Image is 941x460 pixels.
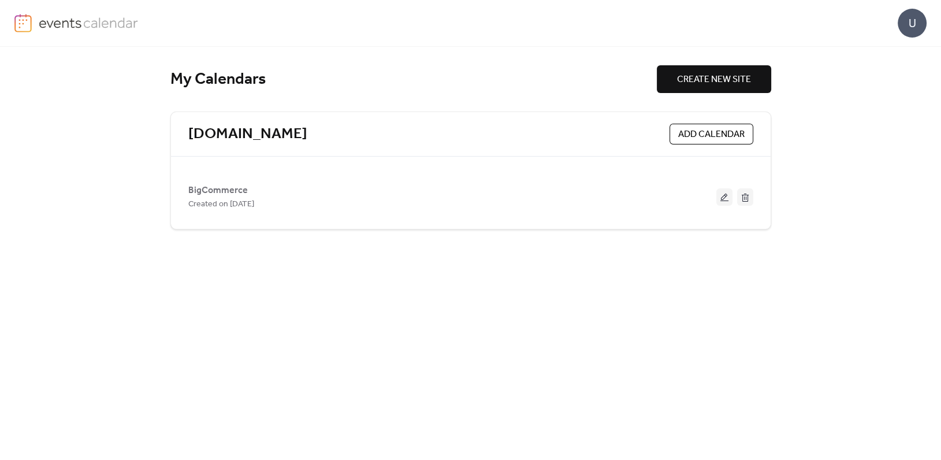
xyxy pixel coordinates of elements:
[188,187,248,194] a: BigCommerce
[188,184,248,198] span: BigCommerce
[677,73,751,87] span: CREATE NEW SITE
[188,198,254,212] span: Created on [DATE]
[898,9,927,38] div: U
[657,65,771,93] button: CREATE NEW SITE
[14,14,32,32] img: logo
[39,14,139,31] img: logo-type
[170,69,657,90] div: My Calendars
[670,124,753,144] button: ADD CALENDAR
[188,125,307,144] a: [DOMAIN_NAME]
[678,128,745,142] span: ADD CALENDAR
